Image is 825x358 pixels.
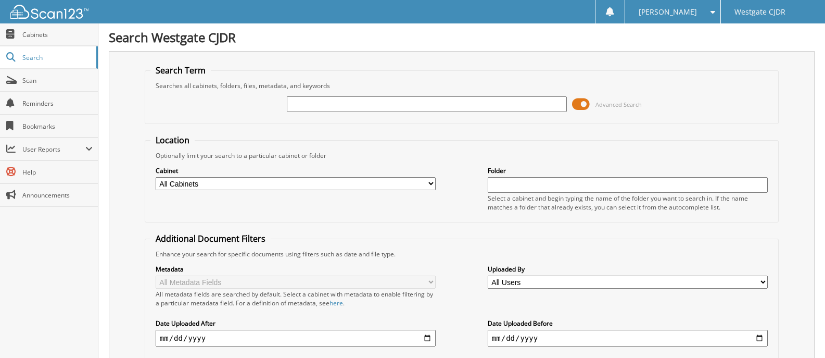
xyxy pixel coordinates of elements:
[488,319,768,328] label: Date Uploaded Before
[109,29,815,46] h1: Search Westgate CJDR
[156,290,436,307] div: All metadata fields are searched by default. Select a cabinet with metadata to enable filtering b...
[150,151,773,160] div: Optionally limit your search to a particular cabinet or folder
[22,30,93,39] span: Cabinets
[488,265,768,274] label: Uploaded By
[22,168,93,177] span: Help
[156,166,436,175] label: Cabinet
[10,5,88,19] img: scan123-logo-white.svg
[488,194,768,212] div: Select a cabinet and begin typing the name of the folder you want to search in. If the name match...
[22,99,93,108] span: Reminders
[329,299,343,307] a: here
[22,145,85,154] span: User Reports
[773,308,825,358] iframe: Chat Widget
[150,250,773,258] div: Enhance your search for specific documents using filters such as date and file type.
[156,265,436,274] label: Metadata
[150,134,195,146] legend: Location
[150,233,271,244] legend: Additional Document Filters
[595,101,642,108] span: Advanced Search
[22,76,93,85] span: Scan
[22,191,93,200] span: Announcements
[156,330,436,347] input: start
[150,65,211,76] legend: Search Term
[488,330,768,347] input: end
[734,9,785,15] span: Westgate CJDR
[156,319,436,328] label: Date Uploaded After
[488,166,768,175] label: Folder
[22,122,93,131] span: Bookmarks
[150,81,773,90] div: Searches all cabinets, folders, files, metadata, and keywords
[22,53,91,62] span: Search
[639,9,697,15] span: [PERSON_NAME]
